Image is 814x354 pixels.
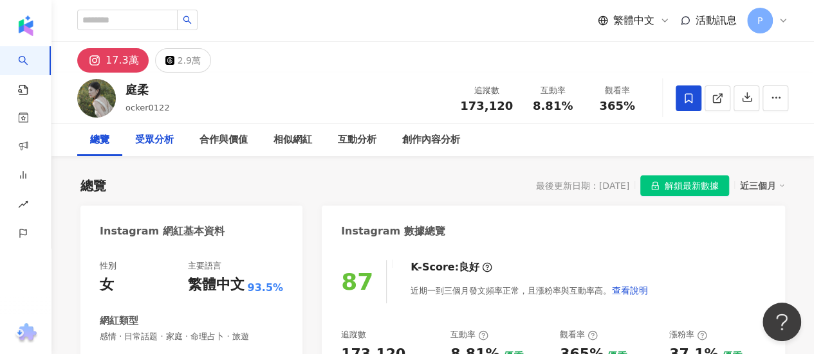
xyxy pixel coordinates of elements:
[613,13,654,28] span: 繁體中文
[183,15,192,24] span: search
[338,132,376,148] div: 互動分析
[14,323,39,344] img: chrome extension
[77,79,116,118] img: KOL Avatar
[100,331,283,342] span: 感情 · 日常話題 · 家庭 · 命理占卜 · 旅遊
[411,260,492,274] div: K-Score :
[611,278,649,303] button: 查看說明
[528,84,577,97] div: 互動率
[341,224,445,238] div: Instagram 數據總覽
[640,175,729,196] button: 解鎖最新數據
[125,82,170,98] div: 庭柔
[100,260,116,272] div: 性別
[187,260,221,272] div: 主要語言
[341,269,373,295] div: 87
[459,260,479,274] div: 良好
[696,14,737,26] span: 活動訊息
[100,275,114,295] div: 女
[155,48,211,73] button: 2.9萬
[15,15,36,36] img: logo icon
[536,181,629,191] div: 最後更新日期：[DATE]
[560,329,598,341] div: 觀看率
[651,181,660,190] span: lock
[411,278,649,303] div: 近期一到三個月發文頻率正常，且漲粉率與互動率高。
[125,103,170,112] span: ocker0122
[593,84,642,97] div: 觀看率
[187,275,244,295] div: 繁體中文
[460,84,513,97] div: 追蹤數
[77,48,149,73] button: 17.3萬
[273,132,312,148] div: 相似網紅
[533,100,573,112] span: 8.81%
[178,51,201,69] div: 2.9萬
[402,132,460,148] div: 創作內容分析
[341,329,366,341] div: 追蹤數
[106,51,139,69] div: 17.3萬
[90,132,109,148] div: 總覽
[757,13,763,28] span: P
[135,132,174,148] div: 受眾分析
[460,99,513,112] span: 173,120
[599,100,635,112] span: 365%
[18,46,44,96] a: search
[450,329,488,341] div: 互動率
[247,281,283,295] span: 93.5%
[740,177,785,194] div: 近三個月
[80,177,106,195] div: 總覽
[669,329,707,341] div: 漲粉率
[763,303,801,341] iframe: Help Scout Beacon - Open
[665,176,719,197] span: 解鎖最新數據
[199,132,248,148] div: 合作與價值
[100,314,138,328] div: 網紅類型
[612,285,648,296] span: 查看說明
[100,224,225,238] div: Instagram 網紅基本資料
[18,191,28,220] span: rise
